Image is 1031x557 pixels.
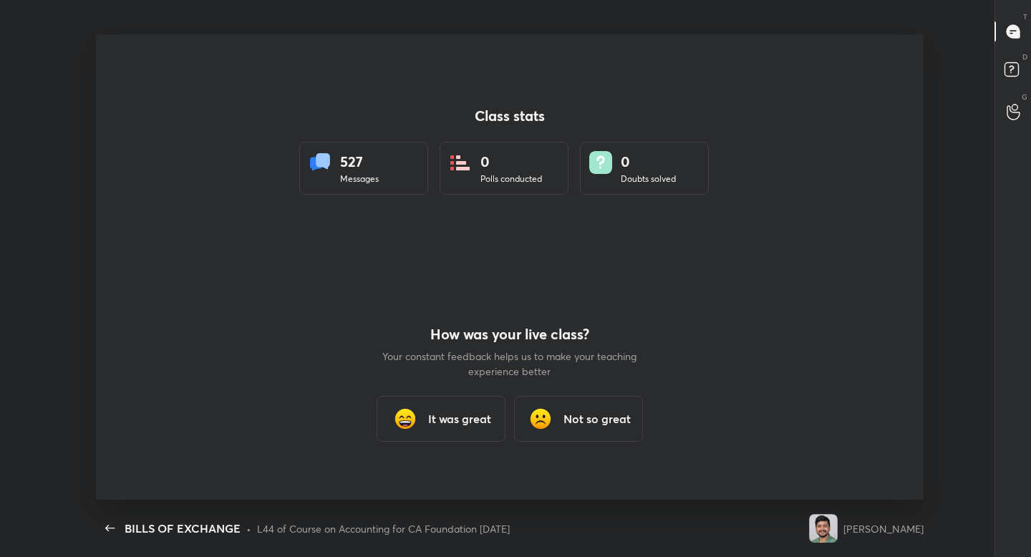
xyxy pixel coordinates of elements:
p: Your constant feedback helps us to make your teaching experience better [381,349,639,379]
div: 527 [340,151,379,173]
h4: Class stats [299,107,720,125]
div: BILLS OF EXCHANGE [125,520,241,537]
h3: It was great [428,410,491,427]
img: statsMessages.856aad98.svg [309,151,331,174]
h3: Not so great [563,410,631,427]
p: D [1022,52,1027,62]
h4: How was your live class? [381,326,639,343]
img: doubts.8a449be9.svg [589,151,612,174]
div: • [246,521,251,536]
img: frowning_face_cmp.gif [526,405,555,433]
img: 1ebc9903cf1c44a29e7bc285086513b0.jpg [809,514,838,543]
p: G [1022,92,1027,102]
p: T [1023,11,1027,22]
div: 0 [621,151,676,173]
div: Polls conducted [480,173,542,185]
div: L44 of Course on Accounting for CA Foundation [DATE] [257,521,510,536]
div: 0 [480,151,542,173]
img: grinning_face_with_smiling_eyes_cmp.gif [391,405,420,433]
div: Messages [340,173,379,185]
div: Doubts solved [621,173,676,185]
img: statsPoll.b571884d.svg [449,151,472,174]
div: [PERSON_NAME] [843,521,924,536]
